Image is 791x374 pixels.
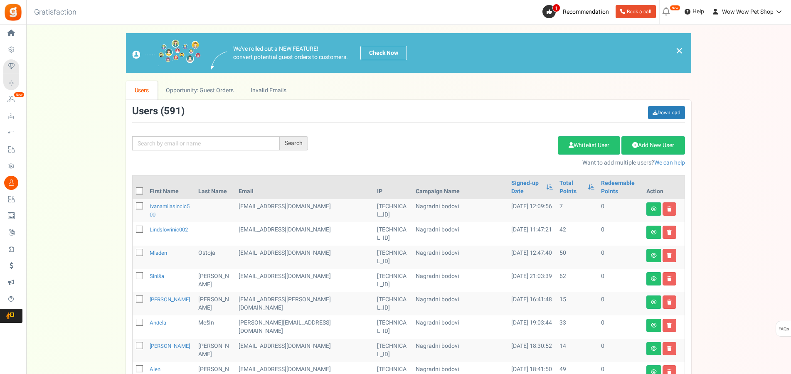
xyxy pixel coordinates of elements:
[195,269,235,292] td: [PERSON_NAME]
[556,292,598,315] td: 15
[563,7,609,16] span: Recommendation
[511,179,542,196] a: Signed-up Date
[667,276,672,281] i: Delete user
[195,292,235,315] td: [PERSON_NAME]
[556,339,598,362] td: 14
[651,276,657,281] i: View details
[195,246,235,269] td: Ostoja
[412,246,508,269] td: Nagradni bodovi
[158,81,242,100] a: Opportunity: Guest Orders
[211,52,227,69] img: images
[598,339,643,362] td: 0
[320,159,685,167] p: Want to add multiple users?
[667,300,672,305] i: Delete user
[621,136,685,155] a: Add New User
[667,230,672,235] i: Delete user
[558,136,620,155] a: Whitelist User
[374,339,412,362] td: [TECHNICAL_ID]
[150,249,167,257] a: Mladen
[412,199,508,222] td: Nagradni bodovi
[556,199,598,222] td: 7
[126,81,158,100] a: Users
[235,199,374,222] td: customer
[670,5,680,11] em: New
[195,339,235,362] td: [PERSON_NAME]
[150,226,188,234] a: lindslovrinic002
[651,253,657,258] i: View details
[598,246,643,269] td: 0
[132,136,280,150] input: Search by email or name
[508,315,556,339] td: [DATE] 19:03:44
[242,81,295,100] a: Invalid Emails
[508,339,556,362] td: [DATE] 18:30:52
[235,222,374,246] td: [EMAIL_ADDRESS][DOMAIN_NAME]
[150,365,160,373] a: Alen
[412,292,508,315] td: Nagradni bodovi
[651,230,657,235] i: View details
[235,246,374,269] td: [EMAIL_ADDRESS][DOMAIN_NAME]
[374,222,412,246] td: [TECHNICAL_ID]
[3,93,22,107] a: New
[235,339,374,362] td: [EMAIL_ADDRESS][DOMAIN_NAME]
[598,222,643,246] td: 0
[508,292,556,315] td: [DATE] 16:41:48
[651,207,657,212] i: View details
[598,292,643,315] td: 0
[150,272,164,280] a: Siniša
[651,323,657,328] i: View details
[552,4,560,12] span: 1
[667,207,672,212] i: Delete user
[412,269,508,292] td: Nagradni bodovi
[542,5,612,18] a: 1 Recommendation
[235,269,374,292] td: customer
[374,269,412,292] td: [TECHNICAL_ID]
[508,246,556,269] td: [DATE] 12:47:40
[556,246,598,269] td: 50
[508,222,556,246] td: [DATE] 11:47:21
[778,321,789,337] span: FAQs
[195,315,235,339] td: Mešin
[690,7,704,16] span: Help
[722,7,774,16] span: Wow Wow Pet Shop
[681,5,707,18] a: Help
[25,4,86,21] h3: Gratisfaction
[598,269,643,292] td: 0
[374,199,412,222] td: [TECHNICAL_ID]
[374,176,412,199] th: IP
[374,292,412,315] td: [TECHNICAL_ID]
[598,315,643,339] td: 0
[412,315,508,339] td: Nagradni bodovi
[164,104,181,118] span: 591
[235,315,374,339] td: [PERSON_NAME][EMAIL_ADDRESS][DOMAIN_NAME]
[556,269,598,292] td: 62
[412,176,508,199] th: Campaign Name
[559,179,584,196] a: Total Points
[654,158,685,167] a: We can help
[132,106,185,117] h3: Users ( )
[601,179,640,196] a: Redeemable Points
[667,323,672,328] i: Delete user
[132,39,201,66] img: images
[235,292,374,315] td: [EMAIL_ADDRESS][PERSON_NAME][DOMAIN_NAME]
[146,176,195,199] th: First Name
[667,253,672,258] i: Delete user
[150,319,166,327] a: Anđela
[598,199,643,222] td: 0
[14,92,25,98] em: New
[667,346,672,351] i: Delete user
[412,339,508,362] td: Nagradni bodovi
[675,46,683,56] a: ×
[235,176,374,199] th: Email
[556,315,598,339] td: 33
[648,106,685,119] a: Download
[651,346,657,351] i: View details
[556,222,598,246] td: 42
[150,202,190,219] a: ivanamilasincic500
[195,176,235,199] th: Last Name
[643,176,685,199] th: Action
[360,46,407,60] a: Check Now
[412,222,508,246] td: Nagradni bodovi
[616,5,656,18] a: Book a call
[150,342,190,350] a: [PERSON_NAME]
[374,246,412,269] td: [TECHNICAL_ID]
